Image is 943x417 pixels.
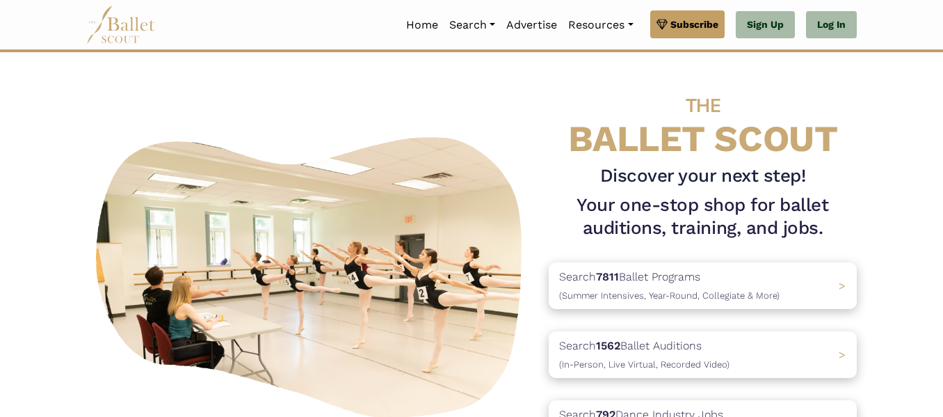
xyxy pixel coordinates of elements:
[563,10,638,40] a: Resources
[596,270,619,283] b: 7811
[444,10,501,40] a: Search
[549,80,857,159] h4: BALLET SCOUT
[559,268,780,304] p: Search Ballet Programs
[686,94,720,117] span: THE
[549,164,857,188] h3: Discover your next step!
[559,337,730,372] p: Search Ballet Auditions
[656,17,668,32] img: gem.svg
[650,10,725,38] a: Subscribe
[670,17,718,32] span: Subscribe
[501,10,563,40] a: Advertise
[839,348,846,361] span: >
[596,339,620,352] b: 1562
[549,194,857,241] h1: Your one-stop shop for ballet auditions, training, and jobs.
[736,11,795,39] a: Sign Up
[549,262,857,309] a: Search7811Ballet Programs(Summer Intensives, Year-Round, Collegiate & More)>
[559,359,730,370] span: (In-Person, Live Virtual, Recorded Video)
[839,279,846,292] span: >
[559,290,780,301] span: (Summer Intensives, Year-Round, Collegiate & More)
[806,11,857,39] a: Log In
[401,10,444,40] a: Home
[549,331,857,378] a: Search1562Ballet Auditions(In-Person, Live Virtual, Recorded Video) >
